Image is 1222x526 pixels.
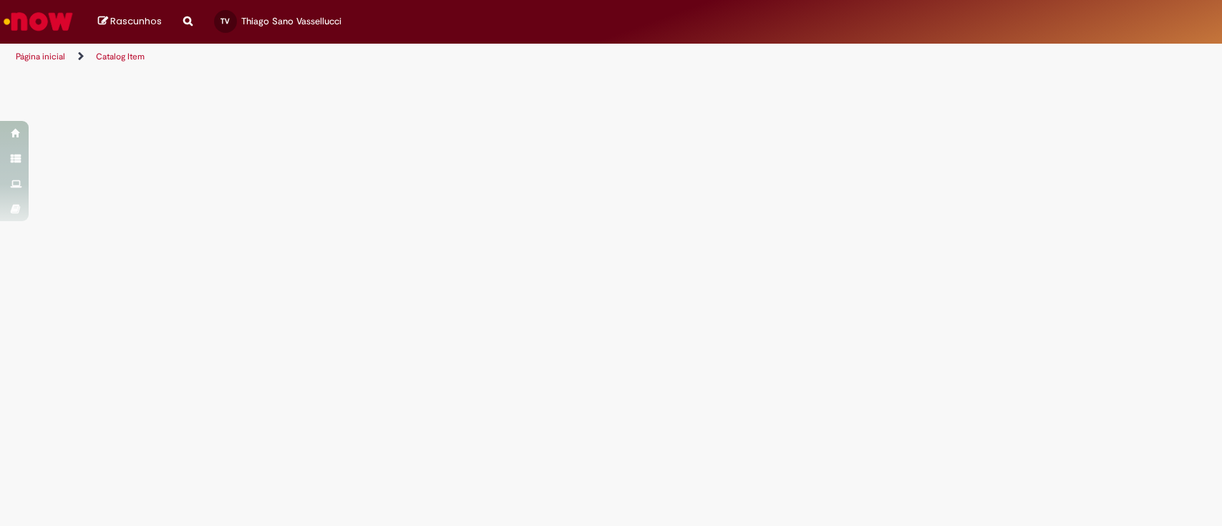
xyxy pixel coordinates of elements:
a: Rascunhos [98,15,162,29]
ul: Trilhas de página [11,44,804,70]
img: ServiceNow [1,7,75,36]
a: Catalog Item [96,51,145,62]
span: TV [220,16,230,26]
span: Rascunhos [110,14,162,28]
a: Página inicial [16,51,65,62]
span: Thiago Sano Vassellucci [241,15,341,27]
